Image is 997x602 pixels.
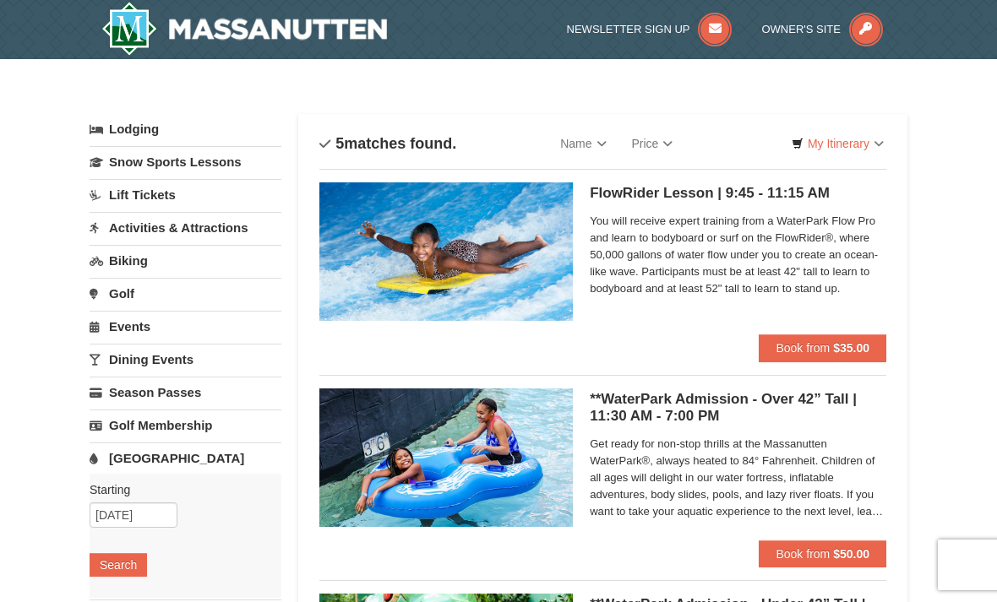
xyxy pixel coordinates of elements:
[833,547,869,561] strong: $50.00
[761,23,841,35] span: Owner's Site
[833,341,869,355] strong: $35.00
[776,547,830,561] span: Book from
[590,436,886,520] span: Get ready for non-stop thrills at the Massanutten WaterPark®, always heated to 84° Fahrenheit. Ch...
[759,334,886,361] button: Book from $35.00
[776,341,830,355] span: Book from
[548,127,618,160] a: Name
[90,212,281,243] a: Activities & Attractions
[319,182,573,321] img: 6619917-216-363963c7.jpg
[781,131,895,156] a: My Itinerary
[90,553,147,577] button: Search
[590,391,886,425] h5: **WaterPark Admission - Over 42” Tall | 11:30 AM - 7:00 PM
[90,179,281,210] a: Lift Tickets
[90,311,281,342] a: Events
[567,23,690,35] span: Newsletter Sign Up
[590,213,886,297] span: You will receive expert training from a WaterPark Flow Pro and learn to bodyboard or surf on the ...
[90,278,281,309] a: Golf
[90,114,281,144] a: Lodging
[90,377,281,408] a: Season Passes
[567,23,733,35] a: Newsletter Sign Up
[761,23,883,35] a: Owner's Site
[90,146,281,177] a: Snow Sports Lessons
[90,245,281,276] a: Biking
[101,2,387,56] img: Massanutten Resort Logo
[101,2,387,56] a: Massanutten Resort
[90,442,281,474] a: [GEOGRAPHIC_DATA]
[319,388,573,527] img: 6619917-720-80b70c28.jpg
[90,409,281,441] a: Golf Membership
[90,481,269,498] label: Starting
[90,344,281,375] a: Dining Events
[759,540,886,567] button: Book from $50.00
[619,127,686,160] a: Price
[590,185,886,202] h5: FlowRider Lesson | 9:45 - 11:15 AM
